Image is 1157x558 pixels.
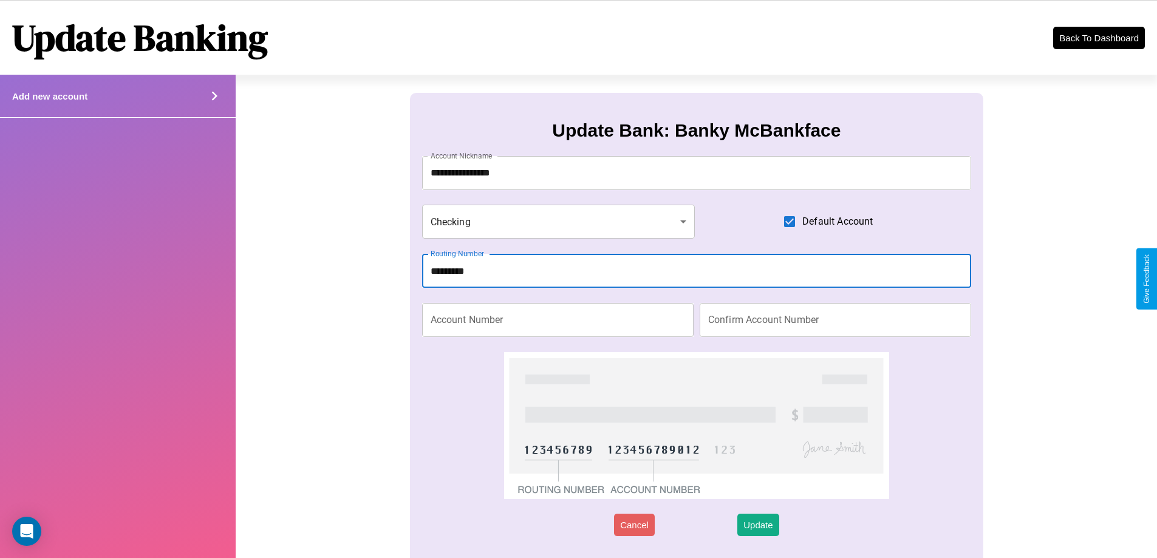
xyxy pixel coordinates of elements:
div: Give Feedback [1142,254,1151,304]
button: Back To Dashboard [1053,27,1145,49]
label: Routing Number [431,248,484,259]
button: Update [737,514,779,536]
h3: Update Bank: Banky McBankface [552,120,841,141]
label: Account Nickname [431,151,493,161]
div: Open Intercom Messenger [12,517,41,546]
button: Cancel [614,514,655,536]
span: Default Account [802,214,873,229]
div: Checking [422,205,695,239]
h1: Update Banking [12,13,268,63]
img: check [504,352,889,499]
h4: Add new account [12,91,87,101]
